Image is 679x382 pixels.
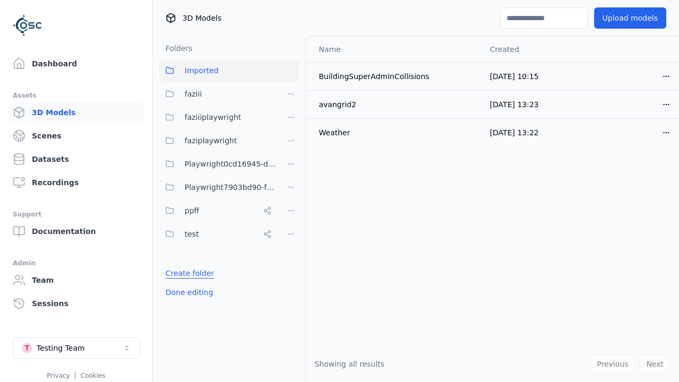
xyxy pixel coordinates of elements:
button: ppff [159,200,276,221]
button: test [159,223,276,245]
span: ppff [185,204,199,217]
span: [DATE] 13:23 [490,100,538,109]
div: Weather [319,127,473,138]
span: Imported [185,64,219,77]
span: test [185,228,199,240]
a: Sessions [8,293,144,314]
span: | [74,372,76,379]
button: faziiiplaywright [159,107,276,128]
a: Privacy [47,372,69,379]
span: Showing all results [315,360,385,368]
button: faziplaywright [159,130,276,151]
span: 3D Models [182,13,221,23]
a: 3D Models [8,102,144,123]
span: faziii [185,88,202,100]
a: Cookies [81,372,106,379]
span: Playwright0cd16945-d24c-45f9-a8ba-c74193e3fd84 [185,158,276,170]
a: Team [8,270,144,291]
a: Create folder [166,268,214,279]
button: Upload models [594,7,666,29]
span: [DATE] 13:22 [490,128,538,137]
button: Done editing [159,283,220,302]
a: Scenes [8,125,144,146]
div: T [22,343,32,353]
a: Dashboard [8,53,144,74]
button: Imported [159,60,299,81]
div: Assets [13,89,140,102]
button: Playwright7903bd90-f1ee-40e5-8689-7a943bbd43ef [159,177,276,198]
div: Support [13,208,140,221]
a: Datasets [8,149,144,170]
span: Playwright7903bd90-f1ee-40e5-8689-7a943bbd43ef [185,181,276,194]
span: faziplaywright [185,134,237,147]
a: Documentation [8,221,144,242]
h3: Folders [159,43,193,54]
th: Created [481,37,580,62]
button: Create folder [159,264,221,283]
button: faziii [159,83,276,105]
th: Name [306,37,481,62]
img: Logo [13,11,42,40]
span: [DATE] 10:15 [490,72,538,81]
div: BuildingSuperAdminCollisions [319,71,473,82]
button: Playwright0cd16945-d24c-45f9-a8ba-c74193e3fd84 [159,153,276,175]
span: faziiiplaywright [185,111,241,124]
div: Testing Team [37,343,85,353]
div: Admin [13,257,140,270]
button: Select a workspace [13,337,140,359]
a: Recordings [8,172,144,193]
div: avangrid2 [319,99,473,110]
